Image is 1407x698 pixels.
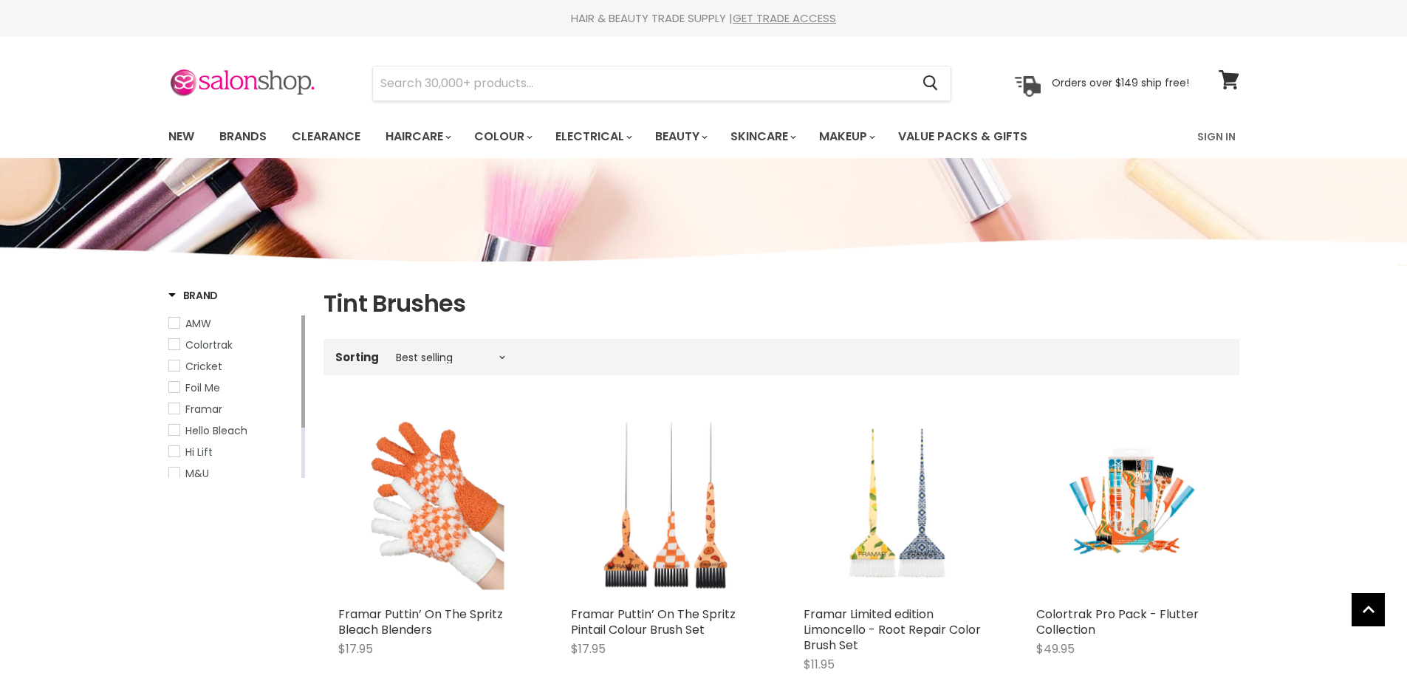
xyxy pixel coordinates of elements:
span: Foil Me [185,380,220,395]
a: Colortrak [168,337,298,353]
a: Framar Limited edition Limoncello - Root Repair Color Brush Set [804,411,992,599]
a: Colortrak Pro Pack - Flutter Collection [1036,606,1199,638]
span: Hello Bleach [185,423,247,438]
p: Orders over $149 ship free! [1052,76,1189,89]
a: Sign In [1188,121,1245,152]
h1: Tint Brushes [323,288,1239,319]
a: Colortrak Pro Pack - Flutter Collection [1036,411,1225,599]
a: Value Packs & Gifts [887,121,1038,152]
img: Framar Limited edition Limoncello - Root Repair Color Brush Set [809,411,985,599]
a: Framar Puttin’ On The Spritz Pintail Colour Brush Set [571,606,736,638]
span: $17.95 [571,640,606,657]
span: Framar [185,402,222,417]
span: $17.95 [338,640,373,657]
a: Cricket [168,358,298,374]
span: $11.95 [804,656,835,673]
a: Hello Bleach [168,422,298,439]
label: Sorting [335,351,379,363]
span: Cricket [185,359,222,374]
a: Skincare [719,121,805,152]
nav: Main [150,115,1258,158]
button: Search [911,66,951,100]
img: Framar Puttin’ On The Spritz Bleach Blenders [338,411,527,599]
span: AMW [185,316,211,331]
a: GET TRADE ACCESS [733,10,836,26]
h3: Brand [168,288,219,303]
a: M&U [168,465,298,482]
a: Hi Lift [168,444,298,460]
a: Framar [168,401,298,417]
a: Electrical [544,121,641,152]
div: HAIR & BEAUTY TRADE SUPPLY | [150,11,1258,26]
a: Makeup [808,121,884,152]
a: New [157,121,205,152]
span: $49.95 [1036,640,1075,657]
a: Clearance [281,121,372,152]
a: Beauty [644,121,716,152]
a: Colour [463,121,541,152]
img: Framar Puttin’ On The Spritz Pintail Colour Brush Set [571,411,759,599]
a: Framar Limited edition Limoncello - Root Repair Color Brush Set [804,606,981,654]
input: Search [373,66,911,100]
a: Framar Puttin’ On The Spritz Bleach Blenders [338,606,503,638]
a: Foil Me [168,380,298,396]
ul: Main menu [157,115,1114,158]
a: Brands [208,121,278,152]
span: Hi Lift [185,445,213,459]
img: Colortrak Pro Pack - Flutter Collection [1064,411,1197,599]
form: Product [372,66,951,101]
span: M&U [185,466,209,481]
a: AMW [168,315,298,332]
a: Haircare [374,121,460,152]
span: Colortrak [185,338,233,352]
